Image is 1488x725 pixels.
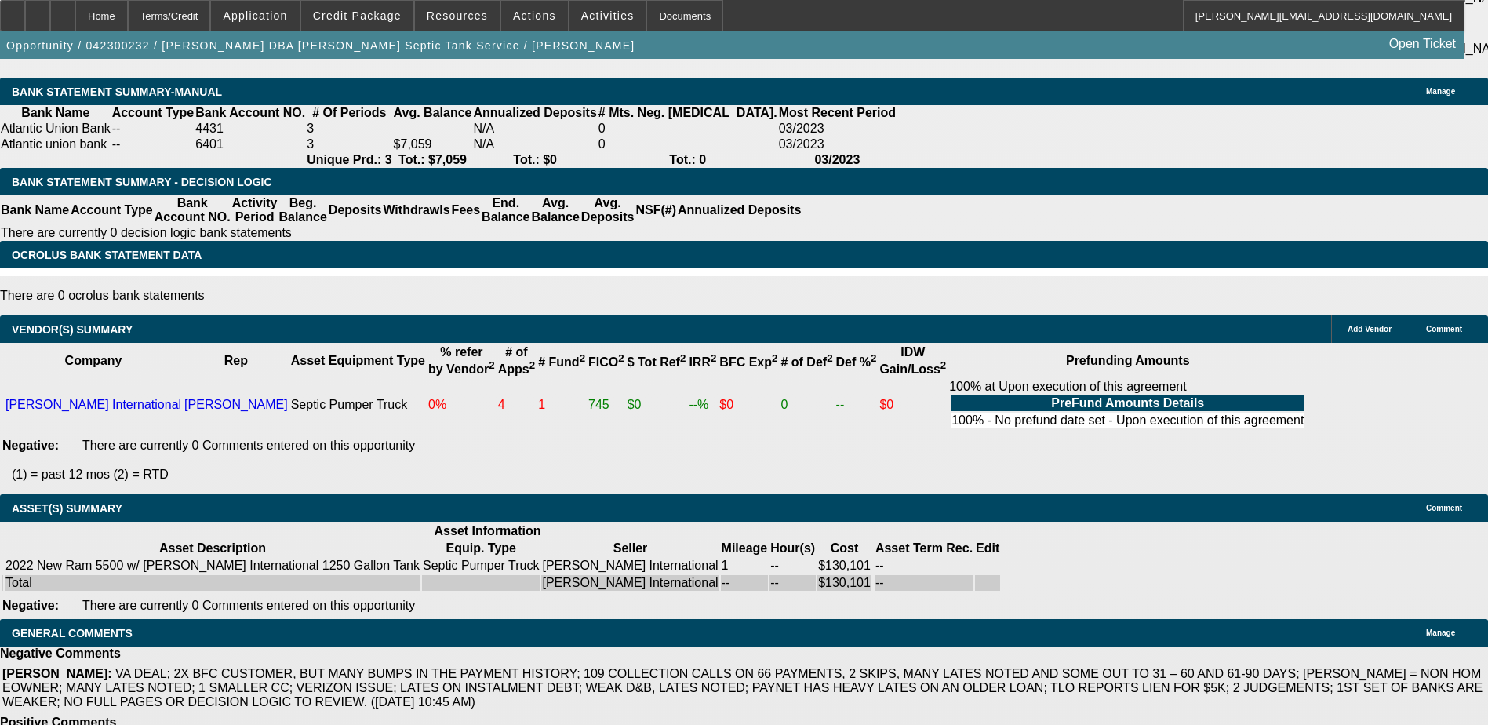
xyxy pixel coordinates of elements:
td: 0% [427,379,496,431]
span: There are currently 0 Comments entered on this opportunity [82,599,415,612]
td: 3 [306,121,392,137]
td: $0 [719,379,778,431]
th: Withdrawls [382,195,450,225]
b: Mileage [722,541,768,555]
th: Annualized Deposits [472,105,597,121]
th: Activity Period [231,195,278,225]
span: Add Vendor [1348,325,1392,333]
b: Def % [836,355,877,369]
th: Beg. Balance [278,195,327,225]
p: (1) = past 12 mos (2) = RTD [12,468,1488,482]
button: Actions [501,1,568,31]
span: Actions [513,9,556,22]
td: -- [111,121,195,137]
b: IRR [689,355,716,369]
th: Edit [975,541,1000,556]
td: 0 [598,121,778,137]
sup: 2 [680,352,686,364]
td: 3 [306,137,392,152]
b: Asset Description [159,541,266,555]
td: -- [769,575,816,591]
th: Bank Account NO. [154,195,231,225]
span: ASSET(S) SUMMARY [12,502,122,515]
b: BFC Exp [719,355,777,369]
td: -- [835,379,878,431]
td: N/A [472,121,597,137]
th: Equip. Type [422,541,540,556]
span: Activities [581,9,635,22]
th: Deposits [328,195,383,225]
th: Annualized Deposits [677,195,802,225]
th: Unique Prd.: 3 [306,152,392,168]
b: $ Tot Ref [628,355,686,369]
span: VA DEAL; 2X BFC CUSTOMER, BUT MANY BUMPS IN THE PAYMENT HISTORY; 109 COLLECTION CALLS ON 66 PAYME... [2,667,1483,709]
b: % refer by Vendor [428,345,495,376]
div: 2022 New Ram 5500 w/ [PERSON_NAME] International 1250 Gallon Tank [5,559,420,573]
sup: 2 [711,352,716,364]
a: [PERSON_NAME] International [5,398,181,411]
span: Credit Package [313,9,402,22]
td: 100% - No prefund date set - Upon execution of this agreement [951,413,1304,428]
td: 03/2023 [778,121,897,137]
td: 4431 [195,121,306,137]
td: $7,059 [393,137,473,152]
td: N/A [472,137,597,152]
td: 745 [588,379,625,431]
sup: 2 [827,352,832,364]
span: VENDOR(S) SUMMARY [12,323,133,336]
sup: 2 [772,352,777,364]
td: -- [769,558,816,574]
th: # Mts. Neg. [MEDICAL_DATA]. [598,105,778,121]
th: Avg. Deposits [580,195,635,225]
th: Fees [451,195,481,225]
span: Comment [1426,504,1462,512]
th: Account Type [111,105,195,121]
th: NSF(#) [635,195,677,225]
td: $130,101 [817,575,871,591]
td: $0 [627,379,687,431]
sup: 2 [871,352,876,364]
div: Total [5,576,420,590]
sup: 2 [529,359,535,371]
sup: 2 [940,359,946,371]
button: Resources [415,1,500,31]
td: Septic Pumper Truck [422,558,540,574]
b: Negative: [2,439,59,452]
b: Company [65,354,122,367]
th: 03/2023 [778,152,897,168]
b: IDW Gain/Loss [879,345,946,376]
td: [PERSON_NAME] International [541,558,719,574]
td: -- [875,558,973,574]
span: Manage [1426,87,1455,96]
td: -- [875,575,973,591]
td: 6401 [195,137,306,152]
b: Cost [831,541,859,555]
b: Seller [613,541,648,555]
a: [PERSON_NAME] [184,398,288,411]
b: Rep [224,354,248,367]
td: [PERSON_NAME] International [541,575,719,591]
span: Manage [1426,628,1455,637]
th: Account Type [70,195,154,225]
b: Prefunding Amounts [1066,354,1190,367]
span: GENERAL COMMENTS [12,627,133,639]
b: Hour(s) [770,541,815,555]
div: 100% at Upon execution of this agreement [949,380,1306,430]
th: Asset Term Recommendation [875,541,973,556]
b: Asset Information [435,524,541,537]
td: 03/2023 [778,137,897,152]
button: Application [211,1,299,31]
td: -- [111,137,195,152]
sup: 2 [489,359,494,371]
th: End. Balance [481,195,530,225]
td: $130,101 [817,558,871,574]
th: Tot.: $7,059 [393,152,473,168]
td: --% [688,379,717,431]
td: Septic Pumper Truck [290,379,426,431]
span: There are currently 0 Comments entered on this opportunity [82,439,415,452]
b: Asset Equipment Type [291,354,425,367]
b: # of Apps [498,345,535,376]
sup: 2 [580,352,585,364]
span: BANK STATEMENT SUMMARY-MANUAL [12,86,222,98]
span: Comment [1426,325,1462,333]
